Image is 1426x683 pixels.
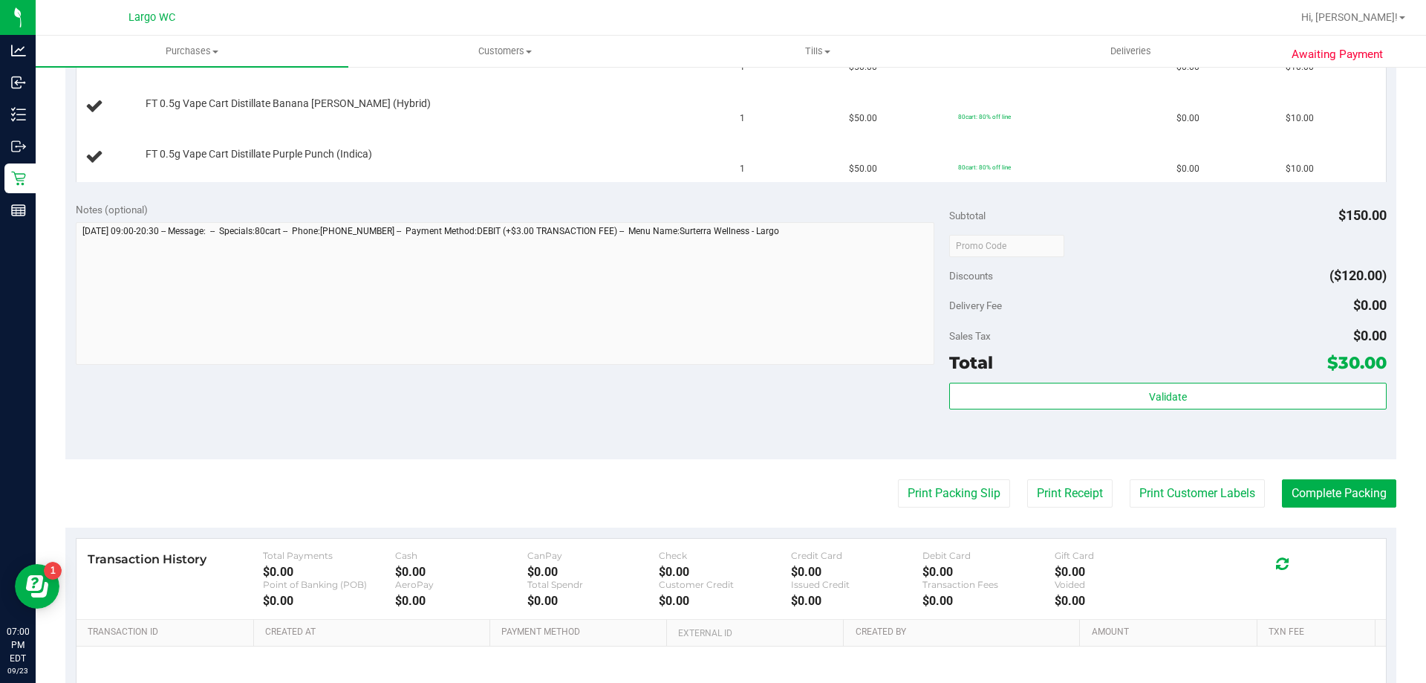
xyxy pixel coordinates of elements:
div: $0.00 [395,594,527,608]
div: Debit Card [922,550,1055,561]
span: $50.00 [849,111,877,126]
div: Cash [395,550,527,561]
span: Largo WC [128,11,175,24]
p: 09/23 [7,665,29,676]
a: Created At [265,627,484,638]
span: Deliveries [1090,45,1171,58]
div: Issued Credit [791,579,923,590]
span: Purchases [36,45,348,58]
div: Credit Card [791,550,923,561]
div: $0.00 [1055,594,1187,608]
span: Tills [662,45,973,58]
inline-svg: Inbound [11,75,26,90]
span: $10.00 [1286,111,1314,126]
span: Hi, [PERSON_NAME]! [1301,11,1398,23]
inline-svg: Inventory [11,107,26,122]
a: Txn Fee [1269,627,1369,638]
div: $0.00 [659,594,791,608]
span: $50.00 [849,162,877,176]
a: Payment Method [501,627,661,638]
span: 1 [740,111,745,126]
span: Customers [349,45,660,58]
div: $0.00 [527,594,660,608]
div: Total Payments [263,550,395,561]
span: Subtotal [949,210,986,221]
p: 07:00 PM EDT [7,625,29,665]
inline-svg: Retail [11,171,26,186]
span: 80cart: 80% off line [958,113,1011,120]
span: $30.00 [1327,352,1387,373]
span: ($120.00) [1329,268,1387,283]
div: $0.00 [922,594,1055,608]
a: Deliveries [974,36,1287,67]
span: $10.00 [1286,162,1314,176]
div: AeroPay [395,579,527,590]
div: $0.00 [527,565,660,579]
a: Created By [856,627,1074,638]
span: $0.00 [1353,328,1387,343]
span: $0.00 [1176,111,1199,126]
a: Tills [661,36,974,67]
div: Transaction Fees [922,579,1055,590]
inline-svg: Analytics [11,43,26,58]
span: $150.00 [1338,207,1387,223]
iframe: Resource center [15,564,59,609]
button: Print Customer Labels [1130,479,1265,508]
span: Validate [1149,391,1187,403]
button: Print Packing Slip [898,479,1010,508]
a: Amount [1092,627,1251,638]
a: Transaction ID [88,627,248,638]
div: $0.00 [791,565,923,579]
span: Discounts [949,262,993,289]
div: $0.00 [1055,565,1187,579]
span: FT 0.5g Vape Cart Distillate Purple Punch (Indica) [146,147,372,161]
iframe: Resource center unread badge [44,562,62,580]
div: $0.00 [659,565,791,579]
span: Sales Tax [949,330,991,342]
div: $0.00 [263,565,395,579]
div: $0.00 [395,565,527,579]
div: Point of Banking (POB) [263,579,395,590]
span: $0.00 [1176,162,1199,176]
div: $0.00 [922,565,1055,579]
button: Validate [949,383,1386,410]
div: Voided [1055,579,1187,590]
div: Gift Card [1055,550,1187,561]
a: Purchases [36,36,348,67]
span: Total [949,352,993,373]
inline-svg: Outbound [11,139,26,154]
div: Total Spendr [527,579,660,590]
span: 1 [740,162,745,176]
span: FT 0.5g Vape Cart Distillate Banana [PERSON_NAME] (Hybrid) [146,97,431,111]
div: Customer Credit [659,579,791,590]
div: CanPay [527,550,660,561]
button: Complete Packing [1282,479,1396,508]
span: $0.00 [1353,297,1387,313]
a: Customers [348,36,661,67]
div: $0.00 [263,594,395,608]
div: $0.00 [791,594,923,608]
th: External ID [666,620,843,647]
span: Awaiting Payment [1292,46,1383,63]
span: Notes (optional) [76,204,148,216]
inline-svg: Reports [11,203,26,218]
span: 80cart: 80% off line [958,164,1011,171]
input: Promo Code [949,235,1064,257]
button: Print Receipt [1027,479,1113,508]
span: Delivery Fee [949,300,1002,311]
div: Check [659,550,791,561]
